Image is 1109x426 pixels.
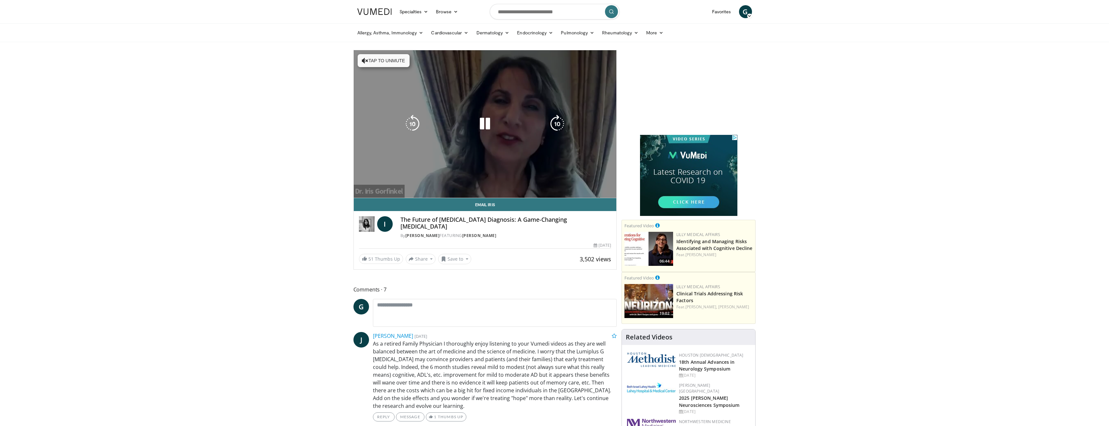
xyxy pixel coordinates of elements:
a: [PERSON_NAME][GEOGRAPHIC_DATA] [679,383,719,394]
a: 51 Thumbs Up [359,254,403,264]
a: J [353,332,369,348]
a: [PERSON_NAME] [405,233,440,238]
img: 1541e73f-d457-4c7d-a135-57e066998777.png.150x105_q85_crop-smart_upscale.jpg [624,284,673,318]
video-js: Video Player [354,50,617,198]
a: More [642,26,667,39]
div: [DATE] [679,373,750,378]
a: Endocrinology [513,26,557,39]
a: [PERSON_NAME] [462,233,497,238]
a: [PERSON_NAME] [685,252,716,257]
div: [DATE] [679,409,750,415]
a: 1 Thumbs Up [426,412,466,421]
iframe: Advertisement [640,50,737,131]
div: By FEATURING [400,233,611,239]
button: Save to [438,254,471,264]
a: Allergy, Asthma, Immunology [353,26,427,39]
a: G [739,5,752,18]
span: 19:02 [658,311,672,316]
span: 06:44 [658,258,672,264]
a: Lilly Medical Affairs [676,284,720,290]
a: [PERSON_NAME] [718,304,749,310]
img: VuMedi Logo [357,8,392,15]
div: [DATE] [594,243,611,248]
a: Cardiovascular [427,26,472,39]
h4: The Future of [MEDICAL_DATA] Diagnosis: A Game-Changing [MEDICAL_DATA] [400,216,611,230]
small: Featured Video [624,275,654,281]
img: Dr. Iris Gorfinkel [359,216,375,232]
span: 51 [368,256,374,262]
small: [DATE] [414,333,427,339]
a: I [377,216,393,232]
a: [PERSON_NAME], [685,304,717,310]
a: Dermatology [473,26,513,39]
input: Search topics, interventions [490,4,620,19]
a: 2025 [PERSON_NAME] Neurosciences Symposium [679,395,739,408]
a: [PERSON_NAME] [373,332,413,339]
a: Clinical Trials Addressing Risk Factors [676,290,743,303]
a: Specialties [396,5,432,18]
a: Browse [432,5,462,18]
span: 3,502 views [580,255,611,263]
span: Comments 7 [353,285,617,294]
small: Featured Video [624,223,654,229]
button: Tap to unmute [358,54,410,67]
a: Message [396,412,425,421]
a: Reply [373,412,395,421]
a: Houston [DEMOGRAPHIC_DATA] [679,352,743,358]
iframe: Advertisement [640,135,737,216]
a: Identifying and Managing Risks Associated with Cognitive Decline [676,238,752,251]
a: Email Iris [354,198,617,211]
span: 1 [434,414,437,419]
div: Feat. [676,304,753,310]
h4: Related Videos [626,333,672,341]
a: Rheumatology [598,26,642,39]
img: 5e4488cc-e109-4a4e-9fd9-73bb9237ee91.png.150x105_q85_autocrop_double_scale_upscale_version-0.2.png [627,352,676,367]
a: 19:02 [624,284,673,318]
img: e7977282-282c-4444-820d-7cc2733560fd.jpg.150x105_q85_autocrop_double_scale_upscale_version-0.2.jpg [627,383,676,393]
p: As a retired Family Physician I thoroughly enjoy listening to your Vumedi videos as they are well... [373,340,617,410]
div: Feat. [676,252,753,258]
a: Pulmonology [557,26,598,39]
a: 18th Annual Advances in Neurology Symposium [679,359,734,372]
a: Lilly Medical Affairs [676,232,720,237]
a: 06:44 [624,232,673,266]
img: fc5f84e2-5eb7-4c65-9fa9-08971b8c96b8.jpg.150x105_q85_crop-smart_upscale.jpg [624,232,673,266]
button: Share [406,254,436,264]
a: G [353,299,369,314]
a: Favorites [708,5,735,18]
